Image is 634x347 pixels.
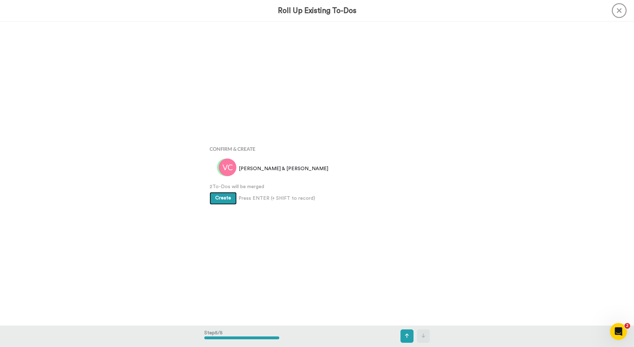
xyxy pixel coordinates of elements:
span: Create [215,196,231,200]
img: vc.png [219,159,236,176]
h3: Roll Up Existing To-Dos [278,7,356,15]
iframe: Intercom live chat [610,323,627,340]
span: [PERSON_NAME] & [PERSON_NAME] [239,165,328,172]
img: lf.png [217,159,235,176]
span: Press ENTER (+ SHIFT to record) [238,195,315,202]
h4: Confirm & Create [210,146,424,151]
button: Create [210,192,237,205]
div: Step 5 / 5 [204,326,279,346]
span: 2 To-Dos will be merged [210,183,424,190]
span: 2 [624,323,630,329]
